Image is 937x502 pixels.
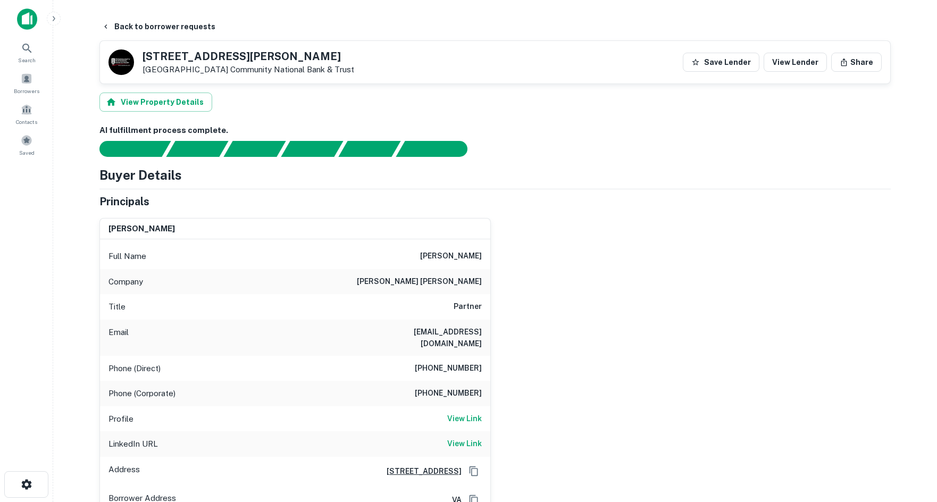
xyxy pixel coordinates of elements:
[108,413,133,425] p: Profile
[97,17,220,36] button: Back to borrower requests
[378,465,462,477] a: [STREET_ADDRESS]
[108,326,129,349] p: Email
[99,194,149,210] h5: Principals
[447,413,482,424] h6: View Link
[166,141,228,157] div: Your request is received and processing...
[454,300,482,313] h6: Partner
[108,275,143,288] p: Company
[99,165,182,185] h4: Buyer Details
[447,413,482,425] a: View Link
[281,141,343,157] div: Principals found, AI now looking for contact information...
[108,250,146,263] p: Full Name
[19,148,35,157] span: Saved
[223,141,286,157] div: Documents found, AI parsing details...
[143,65,354,74] p: [GEOGRAPHIC_DATA]
[447,438,482,450] a: View Link
[357,275,482,288] h6: [PERSON_NAME] [PERSON_NAME]
[415,387,482,400] h6: [PHONE_NUMBER]
[230,65,354,74] a: Community National Bank & Trust
[18,56,36,64] span: Search
[108,223,175,235] h6: [PERSON_NAME]
[338,141,400,157] div: Principals found, still searching for contact information. This may take time...
[108,387,175,400] p: Phone (Corporate)
[108,362,161,375] p: Phone (Direct)
[3,99,50,128] a: Contacts
[3,130,50,159] a: Saved
[683,53,759,72] button: Save Lender
[3,69,50,97] a: Borrowers
[143,51,354,62] h5: [STREET_ADDRESS][PERSON_NAME]
[3,38,50,66] a: Search
[108,300,126,313] p: Title
[447,438,482,449] h6: View Link
[87,141,166,157] div: Sending borrower request to AI...
[354,326,482,349] h6: [EMAIL_ADDRESS][DOMAIN_NAME]
[396,141,480,157] div: AI fulfillment process complete.
[17,9,37,30] img: capitalize-icon.png
[108,438,158,450] p: LinkedIn URL
[415,362,482,375] h6: [PHONE_NUMBER]
[99,124,891,137] h6: AI fulfillment process complete.
[16,118,37,126] span: Contacts
[884,417,937,468] iframe: Chat Widget
[108,463,140,479] p: Address
[14,87,39,95] span: Borrowers
[99,93,212,112] button: View Property Details
[420,250,482,263] h6: [PERSON_NAME]
[764,53,827,72] a: View Lender
[831,53,882,72] button: Share
[466,463,482,479] button: Copy Address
